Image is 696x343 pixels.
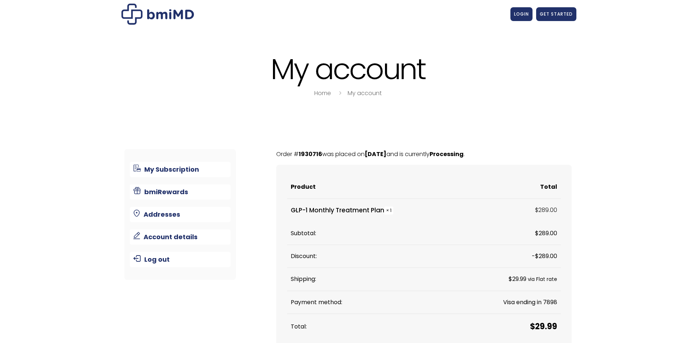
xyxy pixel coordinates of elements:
a: Account details [130,229,231,245]
strong: × 1 [384,207,393,215]
i: breadcrumbs separator [336,89,344,97]
th: Product [287,176,463,199]
a: LOGIN [510,7,533,21]
span: 289.00 [535,229,557,237]
span: $ [535,229,539,237]
mark: Processing [430,150,464,158]
th: Payment method: [287,291,463,314]
span: $ [535,252,539,260]
span: LOGIN [514,11,529,17]
span: 289.00 [535,252,557,260]
mark: 1930716 [299,150,322,158]
th: Total [463,176,561,199]
span: GET STARTED [540,11,573,17]
span: $ [530,321,535,332]
a: GET STARTED [536,7,576,21]
th: Total: [287,314,463,340]
th: Shipping: [287,268,463,291]
nav: Account pages [124,149,236,280]
span: $ [509,275,512,283]
p: Order # was placed on and is currently . [276,149,572,159]
td: Visa ending in 7898 [463,291,561,314]
a: My Subscription [130,162,231,177]
a: My account [348,89,382,97]
td: GLP-1 Monthly Treatment Plan [287,199,463,222]
a: bmiRewards [130,184,231,200]
td: - [463,245,561,268]
bdi: 289.00 [535,206,557,214]
span: $ [535,206,538,214]
th: Subtotal: [287,222,463,245]
mark: [DATE] [365,150,386,158]
a: Home [314,89,331,97]
h1: My account [120,54,576,85]
a: Log out [130,252,231,267]
img: My account [121,4,194,25]
a: Addresses [130,207,231,222]
th: Discount: [287,245,463,268]
span: 29.99 [530,321,557,332]
span: 29.99 [509,275,526,283]
small: via Flat rate [528,276,557,283]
